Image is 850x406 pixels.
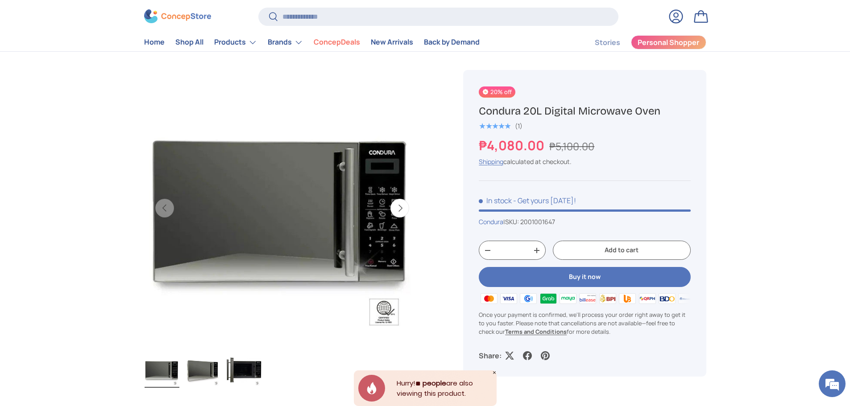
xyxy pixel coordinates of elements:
[227,352,261,388] img: Condura 20L Digital Microwave Oven
[479,157,503,166] a: Shipping
[479,267,690,287] button: Buy it now
[573,33,706,51] nav: Secondary
[637,291,657,305] img: qrph
[371,34,413,51] a: New Arrivals
[144,70,421,390] media-gallery: Gallery Viewer
[479,136,547,154] strong: ₱4,080.00
[499,291,518,305] img: visa
[513,196,576,205] p: - Get yours [DATE]!
[479,86,515,98] span: 20% off
[479,291,498,305] img: master
[503,217,555,226] span: |
[598,291,618,305] img: bpi
[618,291,637,305] img: ubp
[314,34,360,51] a: ConcepDeals
[144,33,480,51] nav: Primary
[518,291,538,305] img: gcash
[209,33,262,51] summary: Products
[479,157,690,166] div: calculated at checkout.
[186,352,220,388] img: Condura 20L Digital Microwave Oven
[538,291,558,305] img: grabpay
[262,33,308,51] summary: Brands
[492,370,497,375] div: Close
[515,123,522,129] div: (1)
[479,122,510,131] span: ★★★★★
[520,217,555,226] span: 2001001647
[595,34,620,51] a: Stories
[505,217,519,226] span: SKU:
[553,241,690,260] button: Add to cart
[479,350,502,361] p: Share:
[631,35,706,49] a: Personal Shopper
[638,39,699,46] span: Personal Shopper
[479,120,522,130] a: 5.0 out of 5.0 stars (1)
[578,291,597,305] img: billease
[657,291,677,305] img: bdo
[424,34,480,51] a: Back by Demand
[144,10,211,24] img: ConcepStore
[505,328,567,336] a: Terms and Conditions
[479,217,503,226] a: Condura
[479,311,690,336] p: Once your payment is confirmed, we'll process your order right away to get it to you faster. Plea...
[145,352,179,388] img: Condura 20L Digital Microwave Oven
[479,104,690,118] h1: Condura 20L Digital Microwave Oven
[175,34,203,51] a: Shop All
[677,291,697,305] img: metrobank
[479,196,512,205] span: In stock
[479,122,510,130] div: 5.0 out of 5.0 stars
[144,34,165,51] a: Home
[558,291,578,305] img: maya
[549,139,594,153] s: ₱5,100.00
